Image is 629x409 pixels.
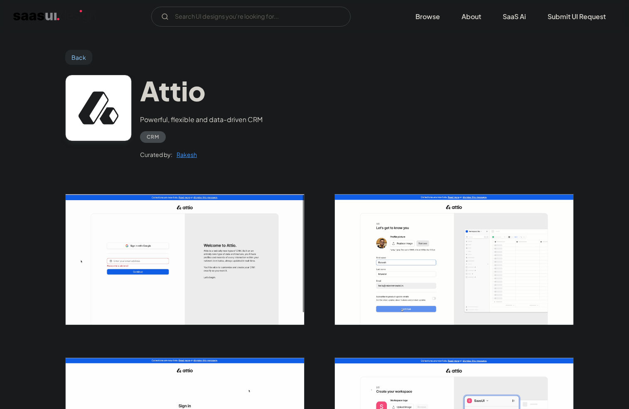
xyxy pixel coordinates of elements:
img: 63e25b950f361025520fd3ac_Attio_%20Customer%20relationship%20lets%20get%20to%20know.png [335,194,573,325]
a: Browse [405,7,450,26]
a: SaaS Ai [493,7,536,26]
a: Rakesh [172,149,197,159]
img: 63e25b967455a07d7c44aa86_Attio_%20Customer%20relationship%20Welcome.png [66,194,304,325]
input: Search UI designs you're looking for... [151,7,351,27]
a: open lightbox [66,194,304,325]
a: About [452,7,491,26]
a: open lightbox [335,194,573,325]
form: Email Form [151,7,351,27]
div: Powerful, flexible and data-driven CRM [140,115,263,125]
h1: Attio [140,75,263,107]
a: Back [65,50,92,65]
div: Curated by: [140,149,172,159]
div: CRM [147,132,159,142]
a: home [13,10,96,23]
a: Submit UI Request [538,7,616,26]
